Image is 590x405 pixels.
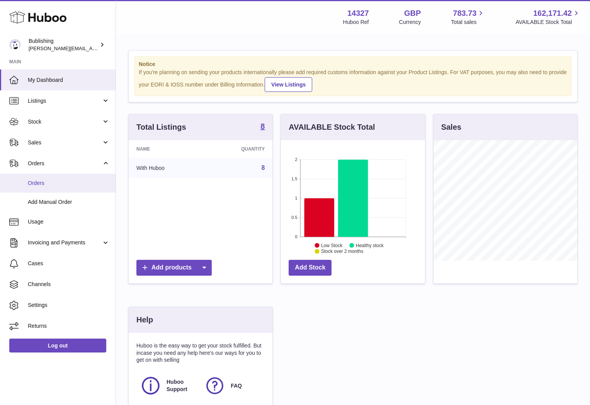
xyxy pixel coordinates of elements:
span: 783.73 [453,8,476,19]
strong: 8 [260,122,265,130]
span: AVAILABLE Stock Total [515,19,581,26]
span: Stock [28,118,102,125]
strong: Notice [139,61,567,68]
a: View Listings [265,77,312,92]
span: Returns [28,322,110,330]
span: Invoicing and Payments [28,239,102,246]
text: 2 [295,157,298,162]
span: Add Manual Order [28,198,110,206]
h3: AVAILABLE Stock Total [289,122,375,132]
span: Channels [28,281,110,288]
text: 0.5 [292,215,298,220]
span: Sales [28,139,102,146]
a: 8 [260,122,265,132]
text: Healthy stock [356,242,384,248]
text: 0 [295,234,298,239]
text: 1 [295,196,298,200]
span: Usage [28,218,110,225]
div: If you're planning on sending your products internationally please add required customs informati... [139,69,567,92]
a: 783.73 Total sales [451,8,485,26]
text: Low Stock [321,242,343,248]
p: Huboo is the easy way to get your stock fulfilled. But incase you need any help here's our ways f... [136,342,265,364]
h3: Total Listings [136,122,186,132]
span: FAQ [231,382,242,390]
a: 8 [261,164,265,171]
a: FAQ [204,375,261,396]
a: Huboo Support [140,375,197,396]
span: Orders [28,180,110,187]
th: Quantity [204,140,272,158]
img: hamza@bublishing.com [9,39,21,51]
text: 1.5 [292,176,298,181]
h3: Help [136,315,153,325]
div: Currency [399,19,421,26]
span: Orders [28,160,102,167]
a: 162,171.42 AVAILABLE Stock Total [515,8,581,26]
span: Settings [28,302,110,309]
span: Cases [28,260,110,267]
strong: 14327 [347,8,369,19]
span: Total sales [451,19,485,26]
div: Bublishing [29,37,98,52]
a: Log out [9,339,106,352]
a: Add Stock [289,260,332,276]
text: Stock over 2 months [321,249,363,254]
span: Listings [28,97,102,105]
span: [PERSON_NAME][EMAIL_ADDRESS][DOMAIN_NAME] [29,45,155,51]
div: Huboo Ref [343,19,369,26]
strong: GBP [404,8,421,19]
th: Name [129,140,204,158]
span: My Dashboard [28,76,110,84]
h3: Sales [441,122,461,132]
a: Add products [136,260,212,276]
td: With Huboo [129,158,204,178]
span: Huboo Support [167,378,196,393]
span: 162,171.42 [533,8,572,19]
